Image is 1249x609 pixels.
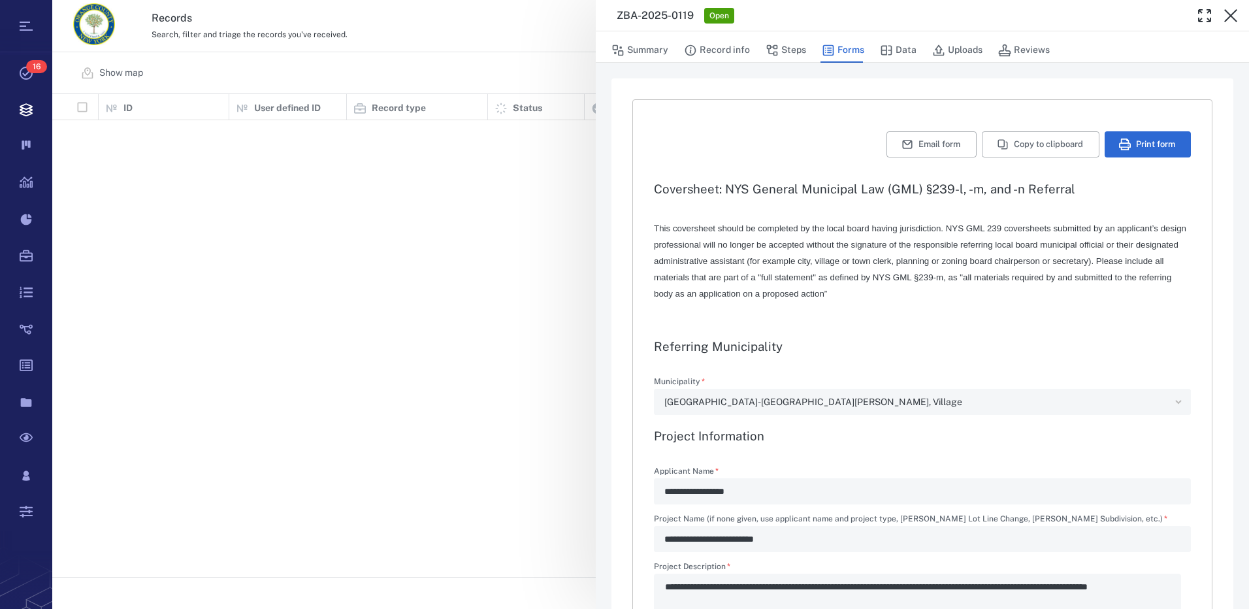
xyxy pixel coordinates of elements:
[766,38,806,63] button: Steps
[1192,3,1218,29] button: Toggle Fullscreen
[998,38,1050,63] button: Reviews
[822,38,864,63] button: Forms
[654,223,1186,299] span: This coversheet should be completed by the local board having jurisdiction. NYS GML 239 covershee...
[116,9,142,21] span: Help
[654,181,1191,197] h3: Coversheet: NYS General Municipal Law (GML) §239-l, -m, and -n Referral
[611,38,668,63] button: Summary
[654,467,1191,478] label: Applicant Name
[654,428,1191,444] h3: Project Information
[617,8,694,24] h3: ZBA-2025-0119
[654,515,1191,526] label: Project Name (if none given, use applicant name and project type, [PERSON_NAME] Lot Line Change, ...
[654,338,1191,354] h3: Referring Municipality
[654,526,1191,552] div: Project Name (if none given, use applicant name and project type, e.g. Smith Lot Line Change, Jon...
[654,563,1191,574] label: Project Description
[654,478,1191,504] div: Applicant Name
[707,10,732,22] span: Open
[1105,131,1191,157] button: Print form
[26,60,47,73] span: 16
[664,395,1170,410] div: [GEOGRAPHIC_DATA]-[GEOGRAPHIC_DATA][PERSON_NAME], Village
[880,38,916,63] button: Data
[684,38,750,63] button: Record info
[886,131,977,157] button: Email form
[654,378,1191,389] label: Municipality
[654,389,1191,415] div: Municipality
[982,131,1099,157] button: Copy to clipboard
[932,38,982,63] button: Uploads
[1218,3,1244,29] button: Close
